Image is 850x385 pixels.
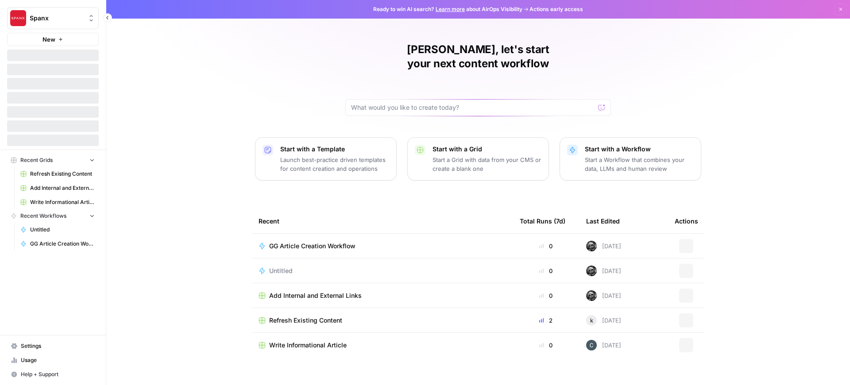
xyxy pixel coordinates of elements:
div: 0 [520,242,572,250]
span: GG Article Creation Workflow [269,242,355,250]
span: Add Internal and External Links [30,184,95,192]
span: Recent Grids [20,156,53,164]
span: Write Informational Article [30,198,95,206]
span: Untitled [269,266,293,275]
a: Untitled [259,266,506,275]
div: 2 [520,316,572,325]
p: Launch best-practice driven templates for content creation and operations [280,155,389,173]
h1: [PERSON_NAME], let's start your next content workflow [345,42,611,71]
img: j9v4psfz38hvvwbq7vip6uz900fa [586,290,597,301]
div: Recent [259,209,506,233]
a: Untitled [16,223,99,237]
div: [DATE] [586,290,621,301]
div: [DATE] [586,340,621,350]
button: Recent Grids [7,154,99,167]
a: Add Internal and External Links [259,291,506,300]
span: Add Internal and External Links [269,291,362,300]
span: Refresh Existing Content [269,316,342,325]
button: New [7,33,99,46]
button: Recent Workflows [7,209,99,223]
input: What would you like to create today? [351,103,595,112]
div: Total Runs (7d) [520,209,565,233]
button: Start with a TemplateLaunch best-practice driven templates for content creation and operations [255,137,397,181]
span: Usage [21,356,95,364]
span: Settings [21,342,95,350]
span: Actions early access [529,5,583,13]
img: danp392np4qdkwqrk3dbiggwhtli [586,340,597,350]
span: GG Article Creation Workflow [30,240,95,248]
a: Refresh Existing Content [259,316,506,325]
a: Settings [7,339,99,353]
span: Ready to win AI search? about AirOps Visibility [373,5,522,13]
p: Start with a Workflow [585,145,694,154]
div: Actions [675,209,698,233]
span: k [590,316,593,325]
span: Spanx [30,14,83,23]
button: Start with a WorkflowStart a Workflow that combines your data, LLMs and human review [560,137,701,181]
button: Help + Support [7,367,99,381]
img: Spanx Logo [10,10,26,26]
a: Learn more [436,6,465,12]
div: 0 [520,291,572,300]
button: Workspace: Spanx [7,7,99,29]
div: Last Edited [586,209,620,233]
img: j9v4psfz38hvvwbq7vip6uz900fa [586,266,597,276]
img: j9v4psfz38hvvwbq7vip6uz900fa [586,241,597,251]
p: Start a Workflow that combines your data, LLMs and human review [585,155,694,173]
span: New [42,35,55,44]
span: Refresh Existing Content [30,170,95,178]
a: Add Internal and External Links [16,181,99,195]
span: Help + Support [21,370,95,378]
div: 0 [520,341,572,350]
p: Start a Grid with data from your CMS or create a blank one [433,155,541,173]
button: Start with a GridStart a Grid with data from your CMS or create a blank one [407,137,549,181]
a: GG Article Creation Workflow [16,237,99,251]
a: Write Informational Article [16,195,99,209]
div: [DATE] [586,315,621,326]
div: [DATE] [586,241,621,251]
p: Start with a Template [280,145,389,154]
span: Untitled [30,226,95,234]
span: Write Informational Article [269,341,347,350]
a: Write Informational Article [259,341,506,350]
p: Start with a Grid [433,145,541,154]
div: [DATE] [586,266,621,276]
a: Usage [7,353,99,367]
div: 0 [520,266,572,275]
span: Recent Workflows [20,212,66,220]
a: Refresh Existing Content [16,167,99,181]
a: GG Article Creation Workflow [259,242,506,250]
